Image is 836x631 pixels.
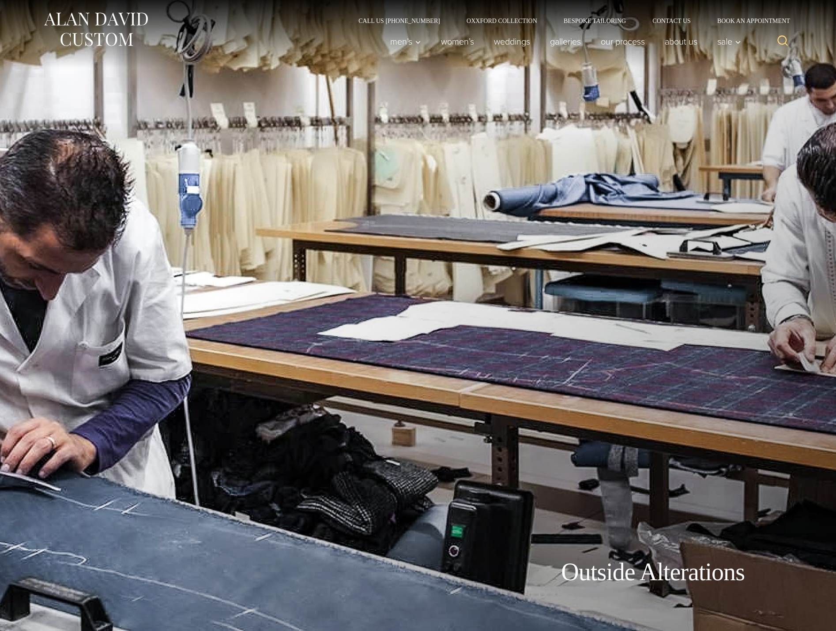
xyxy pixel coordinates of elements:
span: Men’s [390,37,421,46]
a: Women’s [431,33,484,50]
img: Alan David Custom [43,10,149,49]
a: Contact Us [639,18,704,24]
a: About Us [655,33,708,50]
h1: Outside Alterations [561,557,745,587]
a: Book an Appointment [704,18,793,24]
a: weddings [484,33,540,50]
span: Sale [717,37,741,46]
a: Call Us [PHONE_NUMBER] [345,18,453,24]
nav: Primary Navigation [380,33,746,50]
a: Our Process [591,33,655,50]
nav: Secondary Navigation [345,18,793,24]
button: View Search Form [772,31,793,52]
a: Bespoke Tailoring [550,18,639,24]
a: Galleries [540,33,591,50]
a: Oxxford Collection [453,18,550,24]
